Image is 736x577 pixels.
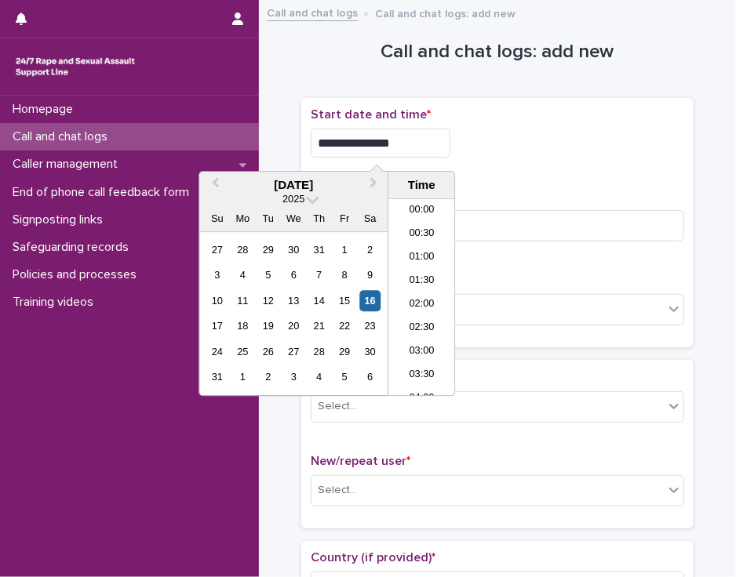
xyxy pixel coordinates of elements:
div: Choose Saturday, August 30th, 2025 [359,341,381,362]
div: We [283,209,304,230]
div: Choose Tuesday, August 26th, 2025 [257,341,279,362]
div: Choose Sunday, August 17th, 2025 [206,316,228,337]
div: Choose Tuesday, July 29th, 2025 [257,239,279,260]
div: Th [308,209,330,230]
span: 2025 [282,194,304,205]
div: Choose Monday, August 11th, 2025 [232,290,253,311]
div: Sa [359,209,381,230]
div: Choose Saturday, August 2nd, 2025 [359,239,381,260]
div: Choose Friday, August 22nd, 2025 [334,316,355,337]
div: [DATE] [199,178,388,192]
li: 01:30 [388,270,455,294]
div: Fr [334,209,355,230]
div: Choose Friday, August 8th, 2025 [334,265,355,286]
div: Choose Wednesday, August 13th, 2025 [283,290,304,311]
div: Choose Saturday, August 9th, 2025 [359,265,381,286]
li: 04:00 [388,388,455,412]
button: Next Month [363,173,388,198]
li: 02:00 [388,294,455,318]
div: Choose Wednesday, September 3rd, 2025 [283,367,304,388]
span: New/repeat user [311,455,410,467]
a: Call and chat logs [267,3,358,21]
li: 03:00 [388,341,455,365]
div: Choose Wednesday, August 20th, 2025 [283,316,304,337]
div: Choose Wednesday, July 30th, 2025 [283,239,304,260]
div: Choose Friday, September 5th, 2025 [334,367,355,388]
div: month 2025-08 [205,238,383,390]
p: Call and chat logs: add new [375,4,516,21]
div: Choose Monday, August 25th, 2025 [232,341,253,362]
div: Choose Thursday, August 21st, 2025 [308,316,330,337]
div: Select... [318,482,357,499]
div: Select... [318,398,357,415]
li: 00:30 [388,223,455,247]
li: 01:00 [388,247,455,270]
div: Choose Sunday, August 10th, 2025 [206,290,228,311]
img: rhQMoQhaT3yELyF149Cw [13,51,138,82]
div: Choose Saturday, September 6th, 2025 [359,367,381,388]
div: Choose Sunday, August 3rd, 2025 [206,265,228,286]
div: Choose Monday, August 18th, 2025 [232,316,253,337]
li: 00:00 [388,200,455,223]
div: Choose Thursday, August 14th, 2025 [308,290,330,311]
div: Choose Thursday, September 4th, 2025 [308,367,330,388]
div: Choose Tuesday, September 2nd, 2025 [257,367,279,388]
div: Choose Wednesday, August 6th, 2025 [283,265,304,286]
p: Homepage [6,102,86,117]
li: 03:30 [388,365,455,388]
div: Choose Sunday, July 27th, 2025 [206,239,228,260]
div: Mo [232,209,253,230]
span: Country (if provided) [311,551,435,564]
div: Choose Wednesday, August 27th, 2025 [283,341,304,362]
div: Choose Thursday, August 28th, 2025 [308,341,330,362]
p: Training videos [6,295,106,310]
div: Choose Sunday, August 31st, 2025 [206,367,228,388]
div: Choose Saturday, August 23rd, 2025 [359,316,381,337]
span: Start date and time [311,108,431,121]
div: Choose Friday, August 1st, 2025 [334,239,355,260]
div: Choose Sunday, August 24th, 2025 [206,341,228,362]
p: Safeguarding records [6,240,141,255]
div: Time [392,178,450,192]
h1: Call and chat logs: add new [301,41,694,64]
div: Choose Tuesday, August 12th, 2025 [257,290,279,311]
p: Policies and processes [6,267,149,282]
div: Choose Tuesday, August 5th, 2025 [257,265,279,286]
div: Choose Monday, September 1st, 2025 [232,367,253,388]
div: Choose Thursday, August 7th, 2025 [308,265,330,286]
p: Signposting links [6,212,115,227]
div: Choose Friday, August 15th, 2025 [334,290,355,311]
div: Choose Thursday, July 31st, 2025 [308,239,330,260]
div: Tu [257,209,279,230]
p: End of phone call feedback form [6,185,202,200]
div: Choose Saturday, August 16th, 2025 [359,290,381,311]
p: Call and chat logs [6,129,120,144]
div: Choose Monday, August 4th, 2025 [232,265,253,286]
div: Choose Tuesday, August 19th, 2025 [257,316,279,337]
p: Caller management [6,157,130,172]
div: Choose Friday, August 29th, 2025 [334,341,355,362]
li: 02:30 [388,318,455,341]
button: Previous Month [201,173,226,198]
div: Su [206,209,228,230]
div: Choose Monday, July 28th, 2025 [232,239,253,260]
